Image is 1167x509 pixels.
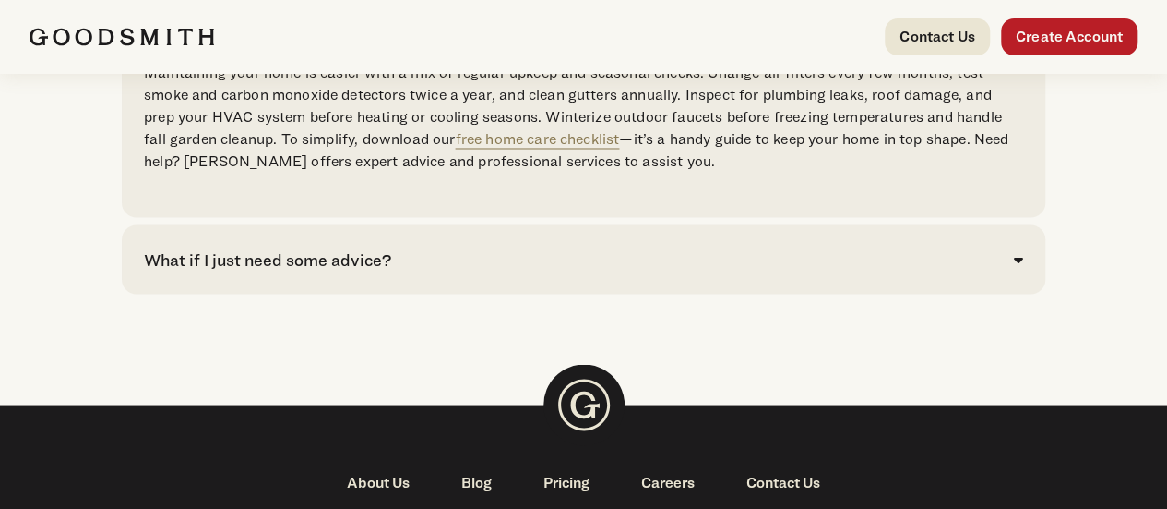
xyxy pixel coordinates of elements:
a: Create Account [1001,18,1137,55]
div: What if I just need some advice? [144,247,391,272]
p: Maintaining your home is easier with a mix of regular upkeep and seasonal checks. Change air filt... [144,62,1023,173]
a: free home care checklist [455,130,619,148]
a: Blog [435,471,518,493]
a: Contact Us [885,18,990,55]
a: Pricing [518,471,615,493]
a: Careers [615,471,720,493]
a: About Us [321,471,435,493]
a: Contact Us [720,471,846,493]
img: Goodsmith [30,28,214,46]
img: Goodsmith Logo [543,364,625,445]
